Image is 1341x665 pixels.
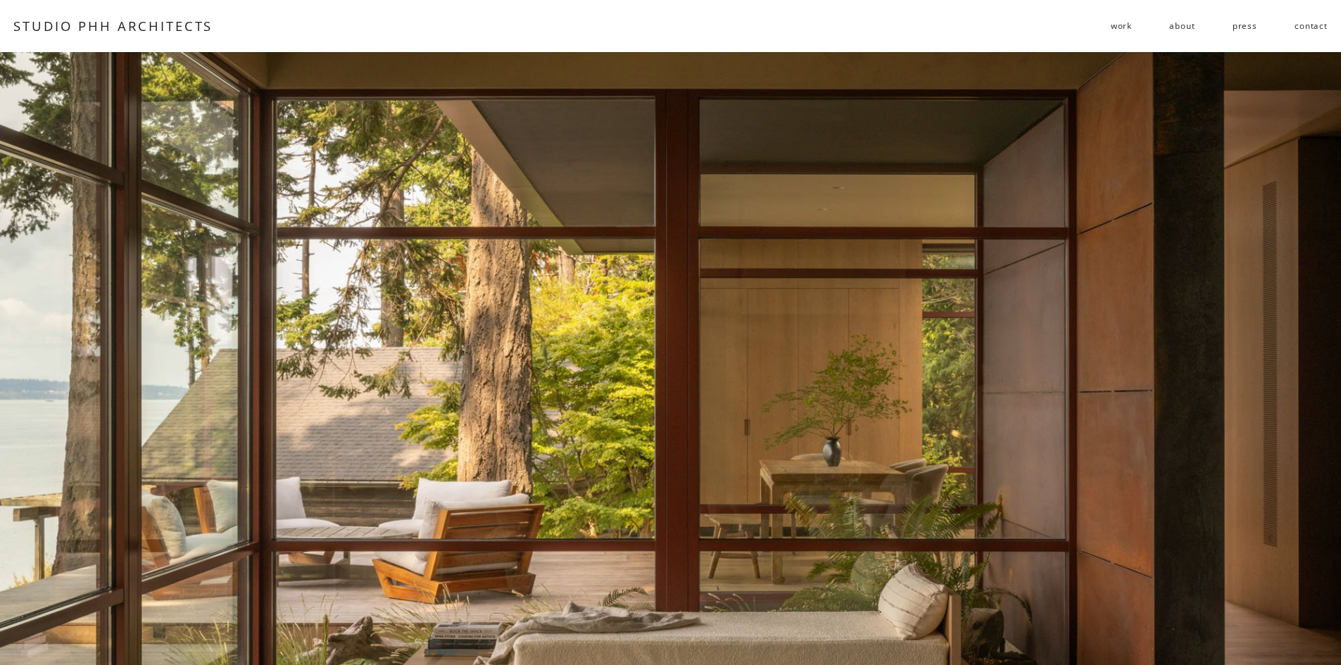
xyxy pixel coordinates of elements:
[1295,15,1328,37] a: contact
[13,17,213,34] a: STUDIO PHH ARCHITECTS
[1169,15,1195,37] a: about
[1111,15,1132,36] span: work
[1233,15,1257,37] a: press
[1111,15,1132,37] a: folder dropdown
